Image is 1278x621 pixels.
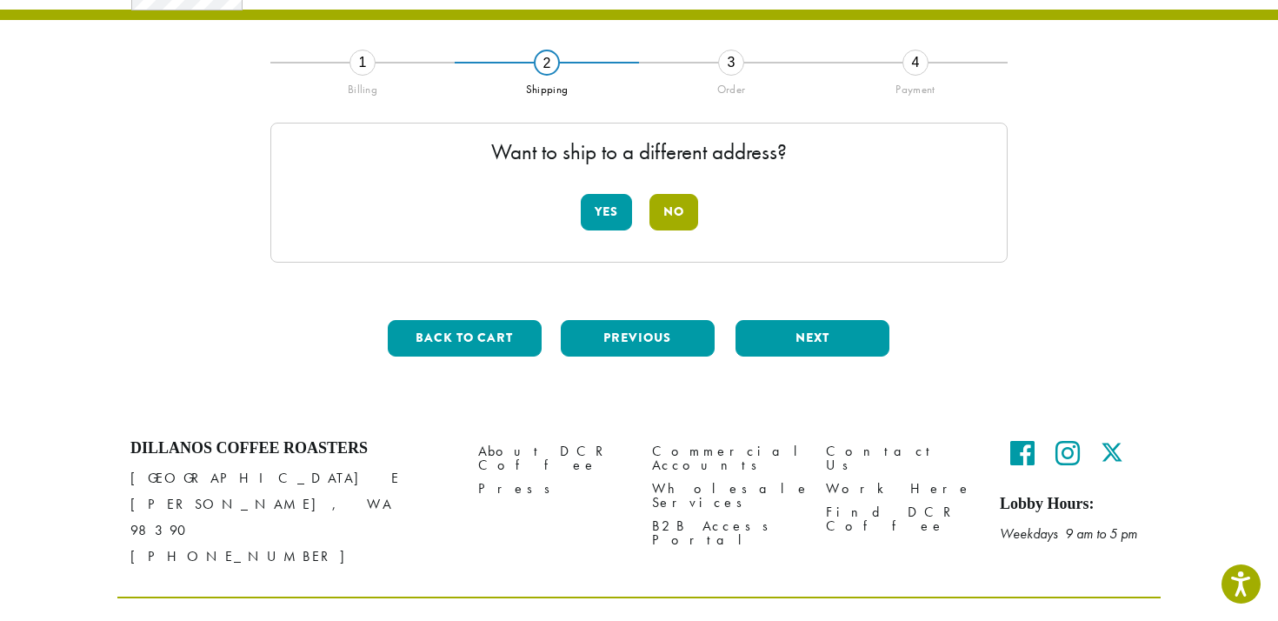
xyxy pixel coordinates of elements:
[349,50,376,76] div: 1
[826,439,974,477] a: Contact Us
[736,320,889,357] button: Next
[388,320,542,357] button: Back to cart
[639,76,823,97] div: Order
[826,500,974,538] a: Find DCR Coffee
[1000,495,1148,514] h5: Lobby Hours:
[823,76,1008,97] div: Payment
[652,439,800,477] a: Commercial Accounts
[718,50,744,76] div: 3
[649,194,698,230] button: No
[826,477,974,500] a: Work Here
[455,76,639,97] div: Shipping
[652,514,800,551] a: B2B Access Portal
[478,477,626,500] a: Press
[1000,524,1137,543] em: Weekdays 9 am to 5 pm
[289,141,989,163] p: Want to ship to a different address?
[270,76,455,97] div: Billing
[902,50,929,76] div: 4
[581,194,632,230] button: Yes
[130,465,452,570] p: [GEOGRAPHIC_DATA] E [PERSON_NAME], WA 98390 [PHONE_NUMBER]
[130,439,452,458] h4: Dillanos Coffee Roasters
[652,477,800,514] a: Wholesale Services
[561,320,715,357] button: Previous
[534,50,560,76] div: 2
[478,439,626,477] a: About DCR Coffee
